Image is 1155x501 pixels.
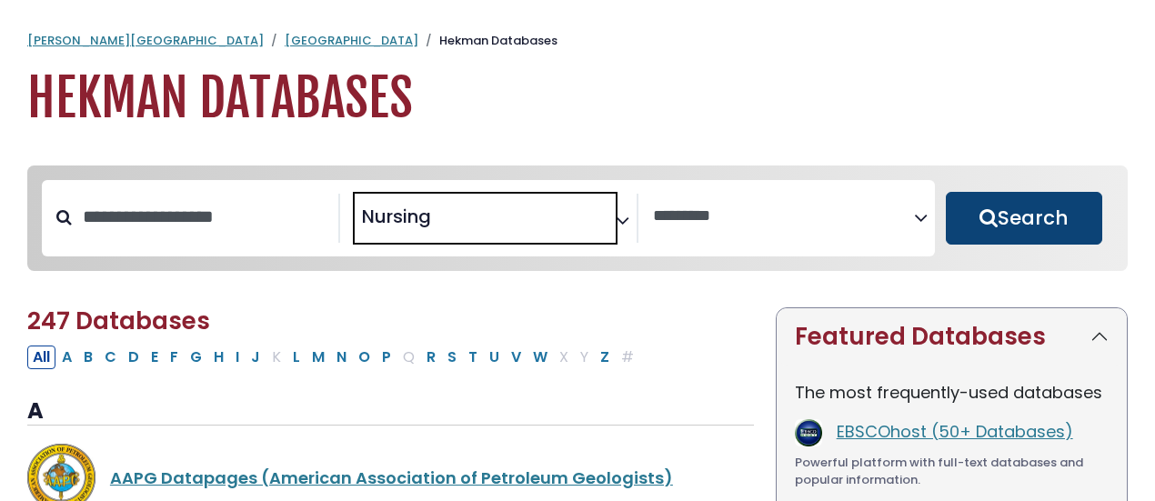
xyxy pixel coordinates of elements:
button: Filter Results W [527,346,553,369]
li: Nursing [355,203,431,230]
a: EBSCOhost (50+ Databases) [837,420,1073,443]
div: Powerful platform with full-text databases and popular information. [795,454,1109,489]
button: Filter Results A [56,346,77,369]
li: Hekman Databases [418,32,557,50]
button: Filter Results D [123,346,145,369]
button: Filter Results L [287,346,306,369]
button: Filter Results C [99,346,122,369]
h3: A [27,398,754,426]
button: Filter Results J [246,346,266,369]
button: Filter Results Z [595,346,615,369]
button: Filter Results H [208,346,229,369]
button: Filter Results B [78,346,98,369]
button: Filter Results R [421,346,441,369]
a: [PERSON_NAME][GEOGRAPHIC_DATA] [27,32,264,49]
button: Filter Results M [306,346,330,369]
a: AAPG Datapages (American Association of Petroleum Geologists) [110,466,673,489]
button: Filter Results T [463,346,483,369]
p: The most frequently-used databases [795,380,1109,405]
button: Filter Results U [484,346,505,369]
button: Filter Results V [506,346,527,369]
button: Filter Results N [331,346,352,369]
textarea: Search [435,213,447,232]
textarea: Search [653,207,914,226]
button: Filter Results S [442,346,462,369]
button: All [27,346,55,369]
span: Nursing [362,203,431,230]
button: Filter Results E [146,346,164,369]
button: Filter Results I [230,346,245,369]
h1: Hekman Databases [27,68,1128,129]
div: Alpha-list to filter by first letter of database name [27,345,641,367]
button: Featured Databases [777,308,1127,366]
span: 247 Databases [27,305,210,337]
button: Filter Results F [165,346,184,369]
a: [GEOGRAPHIC_DATA] [285,32,418,49]
nav: breadcrumb [27,32,1128,50]
button: Filter Results G [185,346,207,369]
button: Submit for Search Results [946,192,1102,245]
button: Filter Results O [353,346,376,369]
button: Filter Results P [377,346,397,369]
nav: Search filters [27,165,1128,271]
input: Search database by title or keyword [72,202,338,232]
